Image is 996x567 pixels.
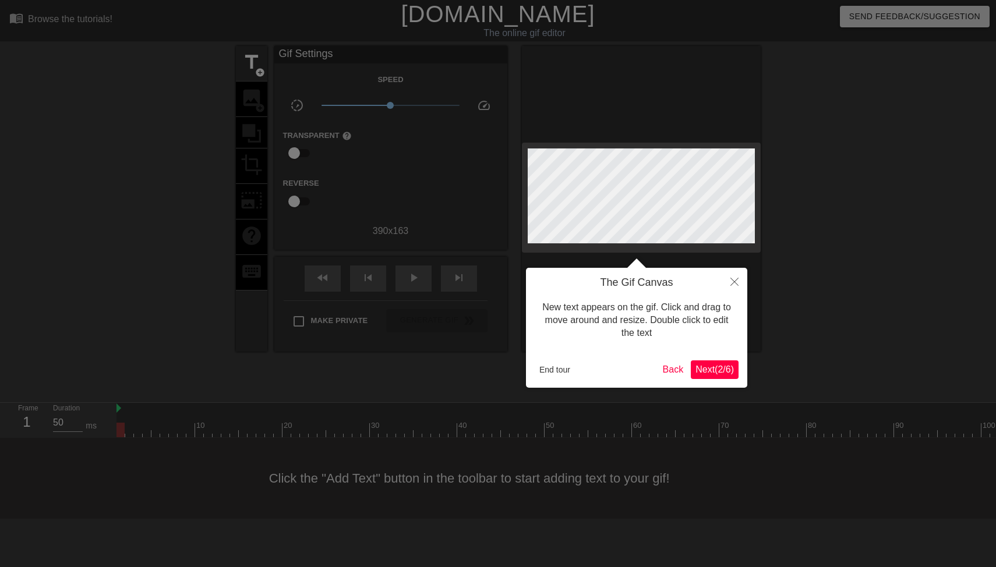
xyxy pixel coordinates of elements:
button: Close [722,268,747,295]
span: Next ( 2 / 6 ) [695,364,734,374]
button: Next [691,360,739,379]
button: Back [658,360,688,379]
h4: The Gif Canvas [535,277,739,289]
button: End tour [535,361,575,378]
div: New text appears on the gif. Click and drag to move around and resize. Double click to edit the text [535,289,739,352]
